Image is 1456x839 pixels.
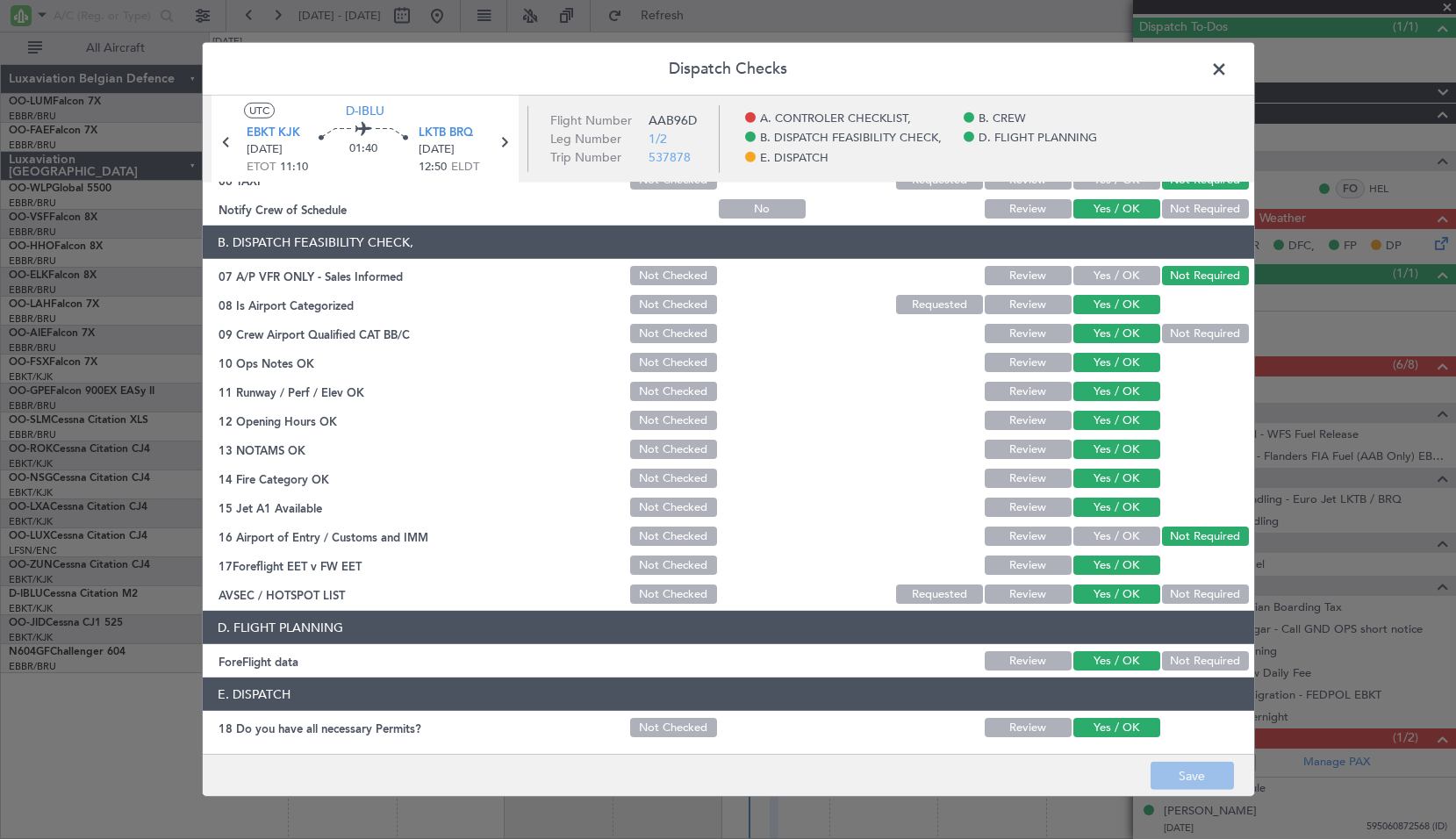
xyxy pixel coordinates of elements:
button: Yes / OK [1073,584,1160,604]
button: Not Required [1162,324,1249,343]
button: Yes / OK [1073,527,1160,546]
button: Yes / OK [1073,651,1160,670]
button: Not Required [1162,651,1249,670]
button: Yes / OK [1073,556,1160,575]
button: Not Required [1162,199,1249,219]
button: Yes / OK [1073,469,1160,488]
button: Yes / OK [1073,498,1160,517]
button: Yes / OK [1073,718,1160,737]
button: Not Required [1162,584,1249,604]
button: Not Required [1162,266,1249,285]
button: Yes / OK [1073,440,1160,459]
button: Yes / OK [1073,353,1160,372]
header: Dispatch Checks [203,43,1254,96]
button: Not Required [1162,527,1249,546]
button: Yes / OK [1073,411,1160,430]
button: Yes / OK [1073,295,1160,314]
button: Yes / OK [1073,382,1160,401]
button: Yes / OK [1073,324,1160,343]
button: Yes / OK [1073,266,1160,285]
button: Yes / OK [1073,199,1160,219]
